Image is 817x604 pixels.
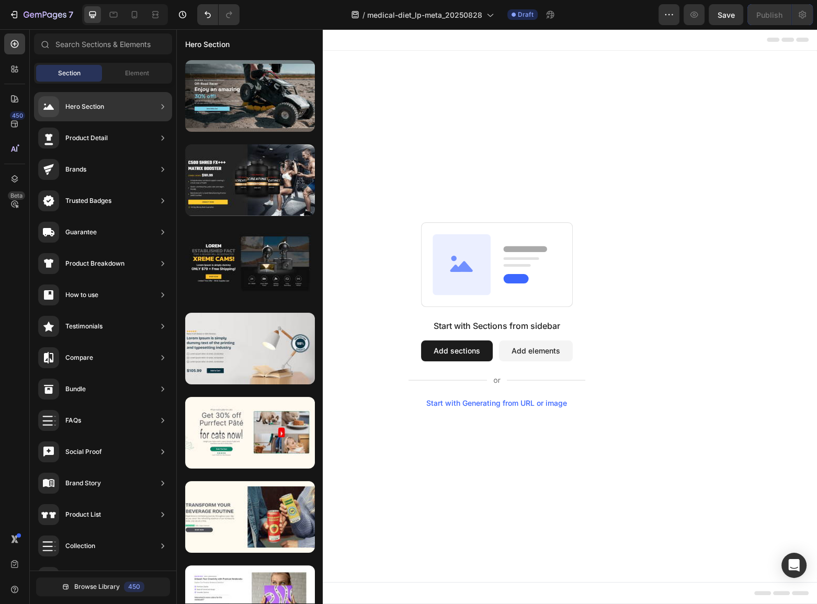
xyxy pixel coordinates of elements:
div: Start with Sections from sidebar [257,290,384,303]
div: Guarantee [65,227,97,237]
div: Product List [65,509,101,520]
div: Brand Story [65,478,101,488]
span: Save [718,10,735,19]
p: 7 [69,8,73,21]
span: / [362,9,365,20]
div: Publish [756,9,782,20]
div: How to use [65,290,98,300]
span: medical-diet_lp-meta_20250828 [367,9,482,20]
button: Add sections [245,311,316,332]
div: Collection [65,541,95,551]
input: Search Sections & Elements [34,33,172,54]
div: FAQs [65,415,81,426]
div: Social Proof [65,447,102,457]
div: Compare [65,352,93,363]
div: Open Intercom Messenger [781,553,807,578]
div: Trusted Badges [65,196,111,206]
div: Bundle [65,384,86,394]
button: Save [709,4,743,25]
button: Browse Library450 [36,577,170,596]
div: 450 [10,111,25,120]
div: Testimonials [65,321,103,332]
div: Beta [8,191,25,200]
div: Brands [65,164,86,175]
div: Product Breakdown [65,258,124,269]
div: Hero Section [65,101,104,112]
div: Undo/Redo [197,4,240,25]
span: Browse Library [74,582,120,591]
span: Element [125,69,149,78]
button: Add elements [323,311,396,332]
span: Draft [518,10,534,19]
div: Start with Generating from URL or image [250,370,391,378]
div: Product Detail [65,133,108,143]
button: Publish [747,4,791,25]
div: 450 [124,582,144,592]
button: 7 [4,4,78,25]
span: Section [58,69,81,78]
iframe: Design area [176,29,817,604]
